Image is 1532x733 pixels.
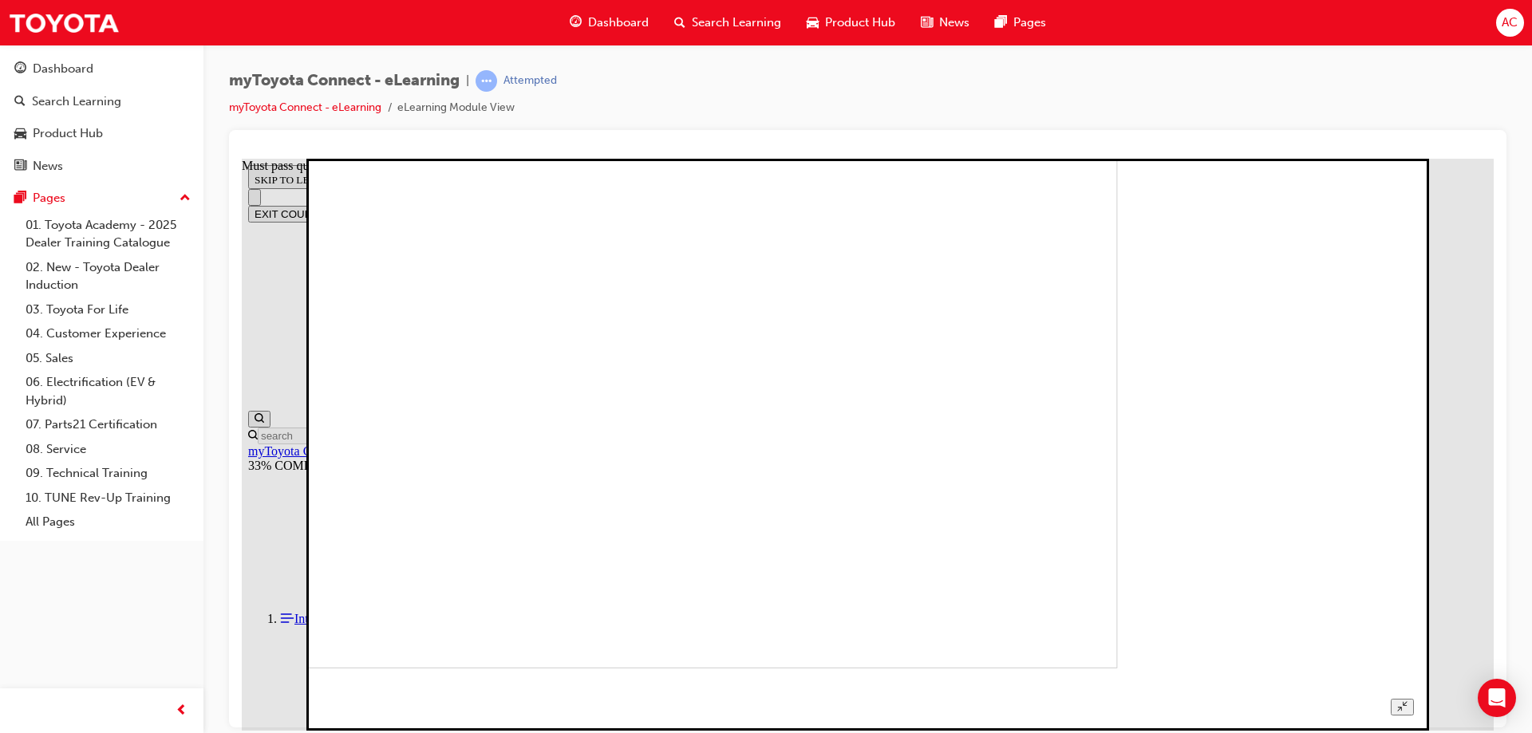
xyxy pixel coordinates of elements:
[921,13,933,33] span: news-icon
[692,14,781,32] span: Search Learning
[570,13,582,33] span: guage-icon
[33,157,63,175] div: News
[557,6,661,39] a: guage-iconDashboard
[982,6,1059,39] a: pages-iconPages
[33,189,65,207] div: Pages
[939,14,969,32] span: News
[19,255,197,298] a: 02. New - Toyota Dealer Induction
[19,298,197,322] a: 03. Toyota For Life
[908,6,982,39] a: news-iconNews
[1478,679,1516,717] div: Open Intercom Messenger
[229,100,381,114] a: myToyota Connect - eLearning
[6,87,197,116] a: Search Learning
[14,191,26,206] span: pages-icon
[6,152,197,181] a: News
[19,321,197,346] a: 04. Customer Experience
[6,51,197,183] button: DashboardSearch LearningProduct HubNews
[19,437,197,462] a: 08. Service
[19,510,197,534] a: All Pages
[19,412,197,437] a: 07. Parts21 Certification
[1502,14,1518,32] span: AC
[476,70,497,92] span: learningRecordVerb_ATTEMPT-icon
[32,93,121,111] div: Search Learning
[33,124,103,143] div: Product Hub
[397,99,515,117] li: eLearning Module View
[176,701,188,721] span: prev-icon
[229,72,460,90] span: myToyota Connect - eLearning
[19,461,197,486] a: 09. Technical Training
[19,486,197,510] a: 10. TUNE Rev-Up Training
[1496,9,1524,37] button: AC
[14,127,26,141] span: car-icon
[6,119,197,148] a: Product Hub
[14,62,26,77] span: guage-icon
[503,73,557,89] div: Attempted
[674,13,685,33] span: search-icon
[1013,14,1046,32] span: Pages
[6,183,197,213] button: Pages
[14,95,26,109] span: search-icon
[1149,540,1172,557] button: Unzoom image
[8,5,120,41] img: Trak
[19,370,197,412] a: 06. Electrification (EV & Hybrid)
[19,346,197,371] a: 05. Sales
[807,13,819,33] span: car-icon
[14,160,26,174] span: news-icon
[794,6,908,39] a: car-iconProduct Hub
[19,213,197,255] a: 01. Toyota Academy - 2025 Dealer Training Catalogue
[466,72,469,90] span: |
[825,14,895,32] span: Product Hub
[6,54,197,84] a: Dashboard
[180,188,191,209] span: up-icon
[661,6,794,39] a: search-iconSearch Learning
[995,13,1007,33] span: pages-icon
[33,60,93,78] div: Dashboard
[588,14,649,32] span: Dashboard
